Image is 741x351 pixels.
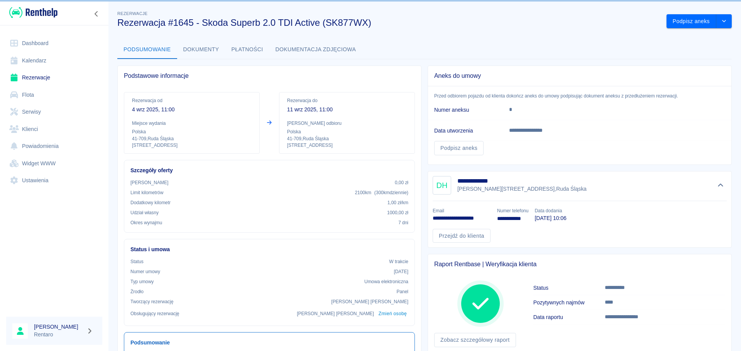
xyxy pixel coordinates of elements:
p: Data dodania [535,207,566,214]
p: Rentaro [34,331,83,339]
p: Umowa elektroniczna [364,278,408,285]
a: Flota [6,86,102,104]
h6: Pozytywnych najmów [533,299,605,306]
a: Ustawienia [6,172,102,189]
p: Panel [397,288,409,295]
button: Zwiń nawigację [91,9,102,19]
p: [PERSON_NAME] [PERSON_NAME] [297,310,374,317]
a: Powiadomienia [6,138,102,155]
p: Rezerwacja od [132,97,252,104]
p: Numer telefonu [497,207,528,214]
p: [PERSON_NAME] odbioru [287,120,407,127]
p: Email [433,207,491,214]
p: Limit kilometrów [130,189,163,196]
a: Dashboard [6,35,102,52]
p: W trakcie [389,258,408,265]
p: 4 wrz 2025, 11:00 [132,106,252,114]
p: Żrodło [130,288,144,295]
p: Udział własny [130,209,159,216]
span: Rezerwacje [117,11,147,16]
h6: Podsumowanie [130,339,408,347]
a: Widget WWW [6,155,102,172]
a: Renthelp logo [6,6,58,19]
p: [DATE] [394,268,408,275]
p: [STREET_ADDRESS] [287,142,407,149]
button: Dokumenty [177,40,225,59]
span: ( 300 km dziennie ) [374,190,408,195]
span: Podstawowe informacje [124,72,415,80]
p: [DATE] 10:06 [535,214,566,222]
p: Typ umowy [130,278,154,285]
p: 1,00 zł /km [387,199,408,206]
p: Dodatkowy kilometr [130,199,171,206]
h3: Rezerwacja #1645 - Skoda Superb 2.0 TDI Active (SK877WX) [117,17,660,28]
button: Dokumentacja zdjęciowa [269,40,362,59]
button: Podpisz aneks [667,14,716,29]
h6: Data utworzenia [434,127,497,134]
p: Obsługujący rezerwację [130,310,179,317]
p: Polska [287,128,407,135]
a: Kalendarz [6,52,102,69]
span: Aneks do umowy [434,72,725,80]
p: Okres wynajmu [130,219,162,226]
span: Raport Rentbase | Weryfikacja klienta [434,260,725,268]
p: [PERSON_NAME] [PERSON_NAME] [331,298,408,305]
p: Status [130,258,144,265]
div: DH [433,176,451,195]
button: Zmień osobę [377,308,408,319]
p: 0,00 zł [395,179,408,186]
h6: Szczegóły oferty [130,166,408,175]
img: Renthelp logo [9,6,58,19]
p: Przed odbiorem pojazdu od klienta dokończ aneks do umowy podpisując dokument aneksu z przedłużeni... [428,92,731,99]
a: Zobacz szczegółowy raport [434,333,516,347]
p: 11 wrz 2025, 11:00 [287,106,407,114]
p: [PERSON_NAME][STREET_ADDRESS] , Ruda Śląska [457,185,587,193]
a: Klienci [6,121,102,138]
p: [STREET_ADDRESS] [132,142,252,149]
p: Tworzący rezerwację [130,298,173,305]
a: Podpisz aneks [434,141,484,155]
p: Polska [132,128,252,135]
a: Rezerwacje [6,69,102,86]
button: drop-down [716,14,732,29]
p: Miejsce wydania [132,120,252,127]
p: 2100 km [355,189,408,196]
h6: Data raportu [533,313,605,321]
button: Ukryj szczegóły [714,180,727,191]
a: Przejdź do klienta [433,229,491,243]
button: Płatności [225,40,269,59]
p: [PERSON_NAME] [130,179,168,186]
p: Rezerwacja do [287,97,407,104]
h6: Status i umowa [130,245,408,254]
h6: Status [533,284,605,292]
p: 41-709 , Ruda Śląska [287,135,407,142]
p: 41-709 , Ruda Śląska [132,135,252,142]
h6: [PERSON_NAME] [34,323,83,331]
p: 1000,00 zł [387,209,408,216]
button: Podsumowanie [117,40,177,59]
p: 7 dni [398,219,408,226]
h6: Numer aneksu [434,106,497,114]
a: Serwisy [6,103,102,121]
p: Numer umowy [130,268,160,275]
